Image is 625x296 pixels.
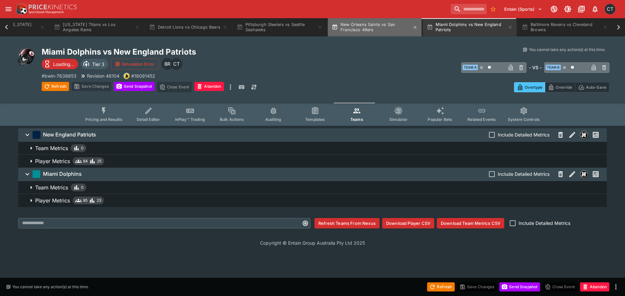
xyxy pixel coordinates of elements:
button: Select Tenant [500,4,546,14]
button: New Orleans Saints vs San Francisco 49ers [328,18,422,36]
span: Pricing and Results [85,117,122,122]
p: Override [556,84,572,91]
p: Team Metrics [35,184,68,191]
p: Team Metrics [35,144,68,152]
button: Player Metrics8425 [18,155,607,168]
p: Copy To Clipboard [131,72,155,79]
button: Miami Dolphins vs New England Patriots [423,18,517,36]
div: Ben Raymond [161,58,173,70]
button: Overtype [514,82,545,92]
p: Overtype [525,84,542,91]
div: bwin [123,73,130,79]
div: Start From [514,82,609,92]
img: nexus.svg [580,131,588,138]
p: Player Metrics [35,157,70,165]
span: Team A [463,65,478,70]
div: Cameron Tarver [605,4,615,14]
img: PriceKinetics [29,5,77,9]
p: Copy To Clipboard [42,72,76,79]
p: You cannot take any action(s) at this time. [529,47,605,53]
button: Nexus [578,168,590,180]
button: No Bookmarks [488,4,498,14]
button: Refresh Teams From Nexus [314,218,380,228]
p: Revision 48104 [87,72,119,79]
div: Event type filters [80,103,545,126]
span: InPlay™ Trading [175,117,205,122]
button: Abandon [194,82,224,91]
p: Tier 3 [92,61,104,68]
button: Send Snapshot [114,82,155,91]
button: more [612,283,620,291]
button: [US_STATE] Titans vs Los Angeles Rams [50,18,144,36]
p: You cannot take any action(s) at this time. [12,284,89,290]
div: Nexus [580,170,588,178]
button: Abandon [580,282,609,291]
button: more [227,82,234,92]
img: nexus.svg [580,171,588,178]
span: Detail Editor [137,117,160,122]
button: Past Performances [590,129,602,141]
span: 0 [81,184,84,191]
p: Loading... [53,61,74,68]
span: Mark an event as closed and abandoned. [194,83,224,89]
button: Team Metrics0 [18,142,607,155]
span: Bulk Actions [220,117,244,122]
span: Include Detailed Metrics [519,220,570,226]
button: Cameron Tarver [603,2,617,16]
p: Player Metrics [35,197,70,204]
span: Mark an event as closed and abandoned. [580,283,609,290]
button: Toggle light/dark mode [562,3,574,15]
div: Cameron Tarver [171,58,182,70]
span: Simulator [389,117,408,122]
div: Nexus [580,131,588,139]
p: Auto-Save [586,84,606,91]
img: Sportsbook Management [29,11,64,14]
button: Baltimore Ravens vs Cleveland Browns [518,18,612,36]
button: Override [545,82,575,92]
button: Simulation Error [111,58,159,70]
span: Auditing [265,117,281,122]
button: Detroit Lions vs Chicago Bears [145,18,231,36]
button: Team Metrics0 [18,181,607,194]
button: Pittsburgh Steelers vs Seattle Seahawks [233,18,326,36]
img: bwin.png [124,73,130,79]
span: 25 [97,158,102,164]
span: 85 [83,197,88,204]
span: Related Events [467,117,496,122]
h6: Miami Dolphins [43,171,82,177]
button: Notifications [589,3,601,15]
h2: Copy To Clipboard [42,47,326,57]
span: Teams [350,117,363,122]
h6: New England Patriots [43,131,96,138]
span: System Controls [508,117,540,122]
img: american_football.png [16,47,36,68]
span: Include Detailed Metrics [498,171,549,177]
button: Nexus [578,129,590,141]
h6: - VS - [529,64,542,71]
button: Refresh [427,282,454,291]
img: PriceKinetics Logo [14,3,27,16]
button: Miami DolphinsInclude Detailed MetricsNexusPast Performances [18,168,607,181]
button: Documentation [576,3,587,15]
span: Include Detailed Metrics [498,131,549,138]
button: open drawer [3,3,14,15]
button: Player Metrics8523 [18,194,607,207]
input: search [451,4,487,14]
button: Auto-Save [575,82,609,92]
button: New England PatriotsInclude Detailed MetricsNexusPast Performances [18,128,607,141]
span: Templates [305,117,325,122]
button: Download Team Metrics CSV [437,218,504,228]
span: Team B [546,65,561,70]
span: Popular Bets [428,117,452,122]
button: Download Player CSV [382,218,434,228]
button: Send Snapshot [499,282,540,291]
button: Connected to PK [548,3,560,15]
button: Refresh [42,82,69,91]
span: 23 [97,197,101,204]
span: 84 [83,158,88,164]
span: 0 [81,145,84,151]
button: Past Performances [590,168,602,180]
